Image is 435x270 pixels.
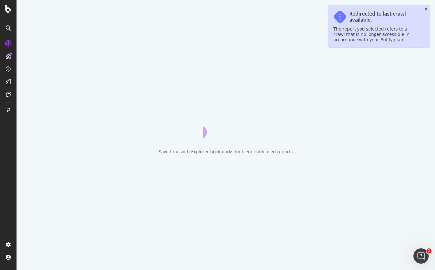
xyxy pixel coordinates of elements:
span: 1 [426,248,432,253]
div: The report you selected refers to a crawl that is no longer accessible in accordance with your Bo... [333,26,418,42]
div: animation [203,115,249,138]
div: Redirected to last crawl available. [349,11,418,23]
div: close toast [425,8,427,11]
iframe: Intercom live chat [413,248,429,264]
div: Save time with Explorer bookmarks for frequently used reports [159,149,293,155]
